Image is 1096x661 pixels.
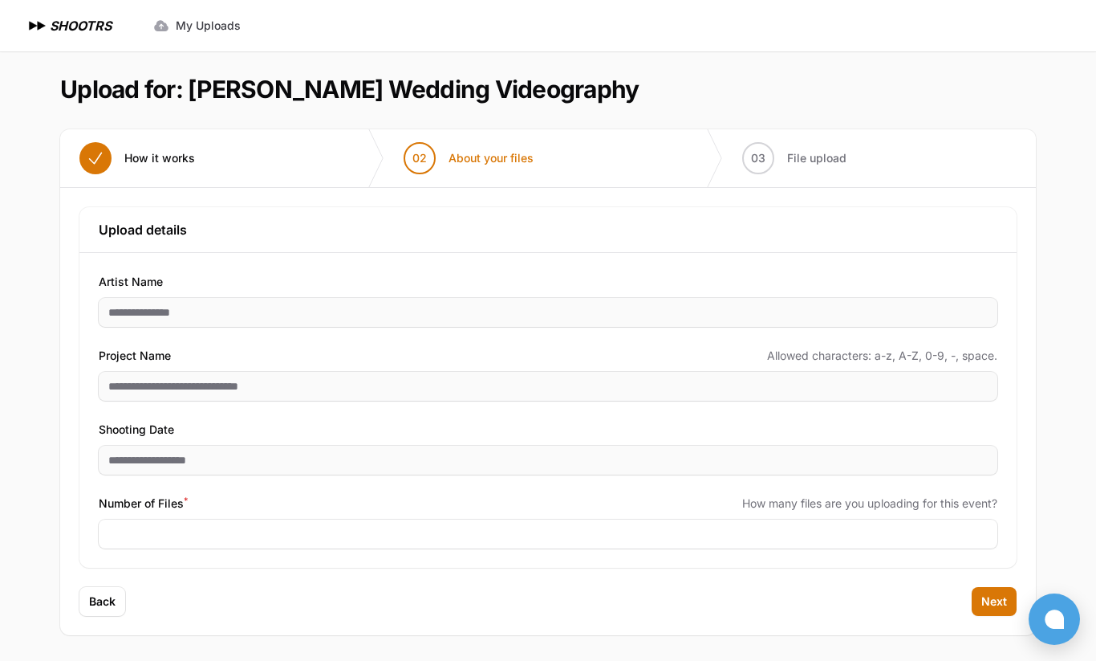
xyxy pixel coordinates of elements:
button: 03 File upload [723,129,866,187]
a: SHOOTRS SHOOTRS [26,16,112,35]
span: About your files [449,150,534,166]
span: Allowed characters: a-z, A-Z, 0-9, -, space. [767,348,997,364]
span: File upload [787,150,846,166]
span: My Uploads [176,18,241,34]
button: How it works [60,129,214,187]
span: Shooting Date [99,420,174,439]
button: Next [972,587,1017,616]
span: Artist Name [99,272,163,292]
h3: Upload details [99,220,997,239]
span: Back [89,594,116,610]
h1: SHOOTRS [50,16,112,35]
span: 03 [751,150,765,166]
button: Open chat window [1029,594,1080,645]
span: How it works [124,150,195,166]
button: 02 About your files [384,129,553,187]
span: Number of Files [99,494,188,513]
span: 02 [412,150,427,166]
span: Next [981,594,1007,610]
a: My Uploads [144,11,250,40]
img: SHOOTRS [26,16,50,35]
h1: Upload for: [PERSON_NAME] Wedding Videography [60,75,639,104]
button: Back [79,587,125,616]
span: How many files are you uploading for this event? [742,496,997,512]
span: Project Name [99,346,171,365]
